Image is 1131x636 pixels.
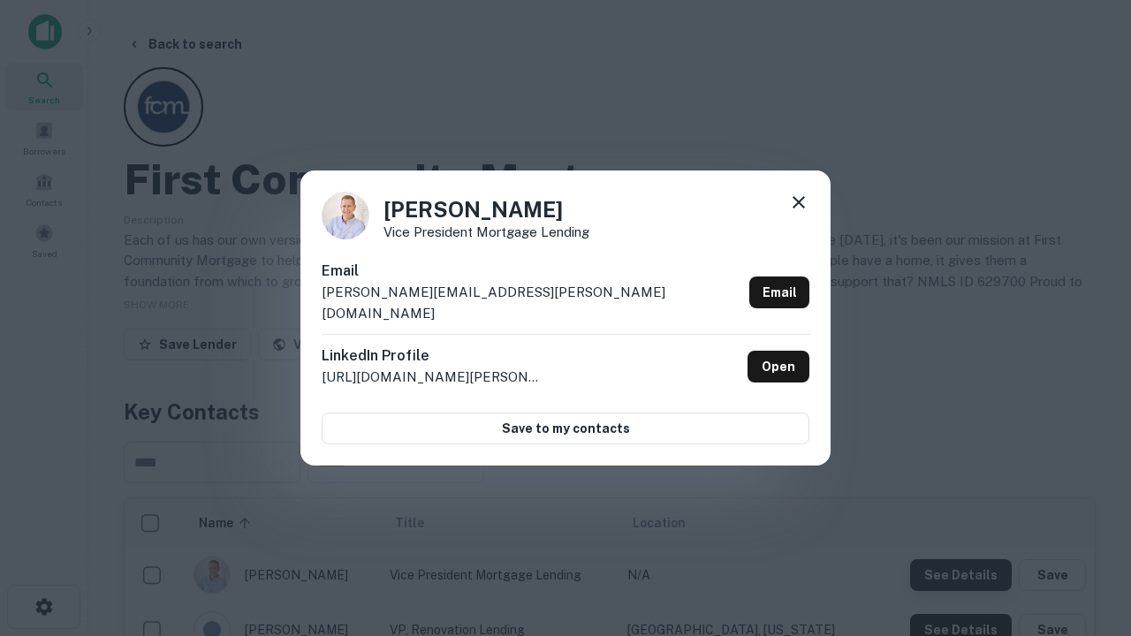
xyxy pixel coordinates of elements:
p: Vice President Mortgage Lending [383,225,589,238]
p: [PERSON_NAME][EMAIL_ADDRESS][PERSON_NAME][DOMAIN_NAME] [322,282,742,323]
h6: LinkedIn Profile [322,345,543,367]
h4: [PERSON_NAME] [383,193,589,225]
h6: Email [322,261,742,282]
img: 1520878720083 [322,192,369,239]
p: [URL][DOMAIN_NAME][PERSON_NAME] [322,367,543,388]
a: Email [749,276,809,308]
iframe: Chat Widget [1043,438,1131,523]
button: Save to my contacts [322,413,809,444]
a: Open [748,351,809,382]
